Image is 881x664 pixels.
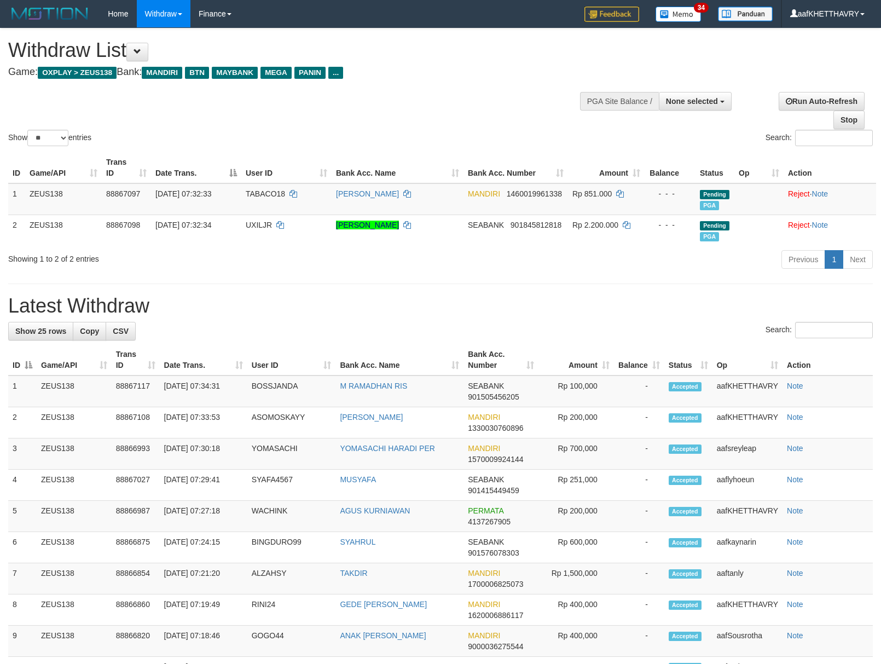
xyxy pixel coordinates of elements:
span: Copy 1620006886117 to clipboard [468,611,523,620]
td: Rp 100,000 [538,376,614,407]
td: aaftanly [712,563,783,594]
img: Feedback.jpg [584,7,639,22]
td: [DATE] 07:34:31 [160,376,247,407]
td: 88866875 [112,532,160,563]
th: Trans ID: activate to sort column ascending [102,152,151,183]
td: - [614,438,664,470]
td: aafKHETTHAVRY [712,407,783,438]
td: 88866987 [112,501,160,532]
a: MUSYAFA [340,475,376,484]
td: - [614,407,664,438]
span: Copy 901845812818 to clipboard [511,221,561,229]
span: MAYBANK [212,67,258,79]
span: MANDIRI [468,631,500,640]
td: ZEUS138 [37,501,112,532]
a: Note [787,475,803,484]
span: PANIN [294,67,326,79]
td: - [614,376,664,407]
td: - [614,594,664,626]
td: Rp 251,000 [538,470,614,501]
span: Copy 1700006825073 to clipboard [468,580,523,588]
th: Status [695,152,734,183]
button: None selected [659,92,732,111]
td: 2 [8,407,37,438]
img: MOTION_logo.png [8,5,91,22]
td: ZEUS138 [37,594,112,626]
a: Note [787,538,803,546]
td: ALZAHSY [247,563,336,594]
span: Marked by aaftrukkakada [700,232,719,241]
span: None selected [666,97,718,106]
td: aafKHETTHAVRY [712,501,783,532]
div: - - - [649,188,691,199]
label: Search: [766,322,873,338]
th: Status: activate to sort column ascending [664,344,712,376]
th: Balance: activate to sort column ascending [614,344,664,376]
span: UXILJR [246,221,272,229]
td: aafKHETTHAVRY [712,376,783,407]
td: BINGDURO99 [247,532,336,563]
th: ID [8,152,25,183]
h1: Withdraw List [8,39,576,61]
span: Copy 1330030760896 to clipboard [468,424,523,432]
td: 7 [8,563,37,594]
td: ZEUS138 [37,438,112,470]
h4: Game: Bank: [8,67,576,78]
td: Rp 700,000 [538,438,614,470]
a: ANAK [PERSON_NAME] [340,631,426,640]
label: Show entries [8,130,91,146]
span: Copy 1460019961338 to clipboard [507,189,562,198]
a: TAKDIR [340,569,367,578]
a: SYAHRUL [340,538,375,546]
td: 3 [8,438,37,470]
td: 5 [8,501,37,532]
td: ZEUS138 [37,470,112,501]
td: GOGO44 [247,626,336,657]
span: Copy 9000036275544 to clipboard [468,642,523,651]
th: Game/API: activate to sort column ascending [37,344,112,376]
td: aafSousrotha [712,626,783,657]
span: MANDIRI [468,413,500,422]
span: MANDIRI [468,189,500,198]
span: CSV [113,327,129,336]
a: GEDE [PERSON_NAME] [340,600,427,609]
td: [DATE] 07:24:15 [160,532,247,563]
span: MANDIRI [468,569,500,578]
td: Rp 400,000 [538,594,614,626]
label: Search: [766,130,873,146]
th: Bank Acc. Name: activate to sort column ascending [332,152,463,183]
span: MEGA [260,67,292,79]
span: SEABANK [468,538,504,546]
span: 34 [694,3,709,13]
span: SEABANK [468,221,504,229]
span: OXPLAY > ZEUS138 [38,67,117,79]
span: Show 25 rows [15,327,66,336]
th: Action [784,152,876,183]
a: Note [787,600,803,609]
td: RINI24 [247,594,336,626]
td: · [784,215,876,246]
td: WACHINK [247,501,336,532]
span: Copy [80,327,99,336]
span: [DATE] 07:32:33 [155,189,211,198]
select: Showentries [27,130,68,146]
td: 2 [8,215,25,246]
th: Amount: activate to sort column ascending [568,152,645,183]
span: ... [328,67,343,79]
a: CSV [106,322,136,340]
th: Trans ID: activate to sort column ascending [112,344,160,376]
span: TABACO18 [246,189,285,198]
td: 88866993 [112,438,160,470]
td: Rp 400,000 [538,626,614,657]
span: Accepted [669,632,702,641]
span: Pending [700,190,729,199]
span: MANDIRI [142,67,182,79]
td: aafsreyleap [712,438,783,470]
span: 88867097 [106,189,140,198]
td: 88866820 [112,626,160,657]
td: 88867027 [112,470,160,501]
span: Rp 851.000 [572,189,612,198]
a: Note [787,506,803,515]
h1: Latest Withdraw [8,295,873,317]
span: Copy 1570009924144 to clipboard [468,455,523,464]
